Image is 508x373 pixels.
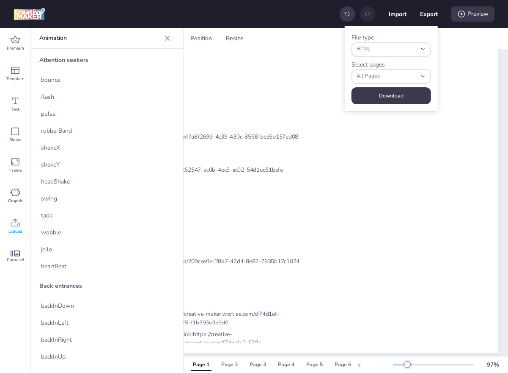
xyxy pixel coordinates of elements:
[420,5,438,23] button: Export
[451,6,494,22] div: Preview
[39,28,161,48] p: Animation
[41,228,61,237] span: wobble
[357,45,417,53] span: HTML
[221,361,238,369] div: Page 2
[351,42,431,57] button: fileType
[31,275,183,297] div: Back entrances
[14,8,45,20] img: logo Creative Maker
[351,69,431,84] button: selectPages
[11,106,19,113] span: Text
[9,167,22,174] span: Frame
[8,228,22,235] span: Upload
[9,136,21,143] span: Shape
[357,357,361,372] button: +
[41,126,72,135] span: rubberBand
[41,318,69,327] span: backInLeft
[483,360,503,369] div: 97 %
[41,160,60,169] span: shakeY
[41,143,60,152] span: shakeX
[41,352,66,361] span: backInUp
[357,72,417,80] span: All Pages
[224,34,245,43] span: Resize
[278,361,294,369] div: Page 4
[335,361,351,369] div: Page 6
[351,61,385,69] label: Select pages
[7,45,24,52] span: Premium
[250,361,266,369] div: Page 3
[41,194,57,203] span: swing
[7,256,24,263] span: Carousel
[187,357,357,372] div: Tabs
[41,245,52,254] span: jello
[306,361,323,369] div: Page 5
[41,211,52,220] span: tada
[41,109,55,118] span: pulse
[193,361,209,369] div: Page 1
[41,177,70,186] span: headShake
[41,262,66,271] span: heartBeat
[41,92,54,101] span: flash
[351,87,431,104] button: Download
[41,301,74,310] span: backInDown
[351,33,374,42] label: File type
[389,5,406,23] button: Import
[6,75,24,82] span: Template
[31,49,183,71] div: Attention seekers
[41,75,60,84] span: bounce
[189,34,214,43] span: Position
[8,198,23,204] span: Graphic
[41,335,72,344] span: backInRight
